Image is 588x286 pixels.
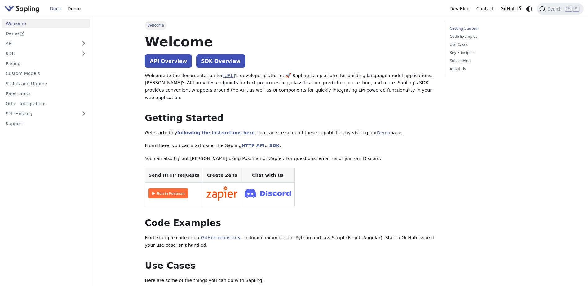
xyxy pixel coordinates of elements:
h2: Code Examples [145,218,436,229]
a: Docs [46,4,64,14]
a: Pricing [2,59,90,68]
a: [URL] [223,73,235,78]
a: HTTP API [241,143,265,148]
a: Use Cases [450,42,534,48]
a: Contact [473,4,497,14]
a: Sapling.ai [4,4,42,13]
h2: Getting Started [145,113,436,124]
button: Expand sidebar category 'SDK' [77,49,90,58]
p: Welcome to the documentation for 's developer platform. 🚀 Sapling is a platform for building lang... [145,72,436,102]
th: Create Zaps [203,168,241,183]
a: Key Principles [450,50,534,56]
nav: Breadcrumbs [145,21,436,30]
a: Demo [2,29,90,38]
a: Rate Limits [2,89,90,98]
a: Welcome [2,19,90,28]
a: following the instructions here [177,130,254,135]
a: Dev Blog [446,4,473,14]
a: Code Examples [450,34,534,40]
img: Connect in Zapier [206,186,237,201]
a: Support [2,119,90,128]
a: Subscribing [450,58,534,64]
span: Welcome [145,21,167,30]
a: About Us [450,66,534,72]
a: API [2,39,77,48]
a: Demo [64,4,84,14]
a: SDK Overview [196,54,245,68]
h1: Welcome [145,33,436,50]
a: GitHub [497,4,524,14]
a: Self-Hosting [2,109,90,118]
p: From there, you can start using the Sapling or . [145,142,436,149]
p: Find example code in our , including examples for Python and JavaScript (React, Angular). Start a... [145,234,436,249]
th: Send HTTP requests [145,168,203,183]
span: Search [546,6,565,11]
img: Run in Postman [148,188,188,198]
a: SDK [2,49,77,58]
button: Search (Ctrl+K) [537,3,583,15]
a: Demo [377,130,390,135]
h2: Use Cases [145,260,436,271]
a: SDK [269,143,280,148]
a: Getting Started [450,26,534,32]
kbd: K [573,6,579,11]
button: Switch between dark and light mode (currently system mode) [525,4,534,13]
img: Sapling.ai [4,4,40,13]
button: Expand sidebar category 'API' [77,39,90,48]
a: API Overview [145,54,192,68]
img: Join Discord [245,187,291,200]
p: You can also try out [PERSON_NAME] using Postman or Zapier. For questions, email us or join our D... [145,155,436,162]
a: Custom Models [2,69,90,78]
p: Get started by . You can see some of these capabilities by visiting our page. [145,129,436,137]
p: Here are some of the things you can do with Sapling: [145,277,436,284]
a: GitHub repository [201,235,241,240]
a: Status and Uptime [2,79,90,88]
th: Chat with us [241,168,294,183]
a: Other Integrations [2,99,90,108]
